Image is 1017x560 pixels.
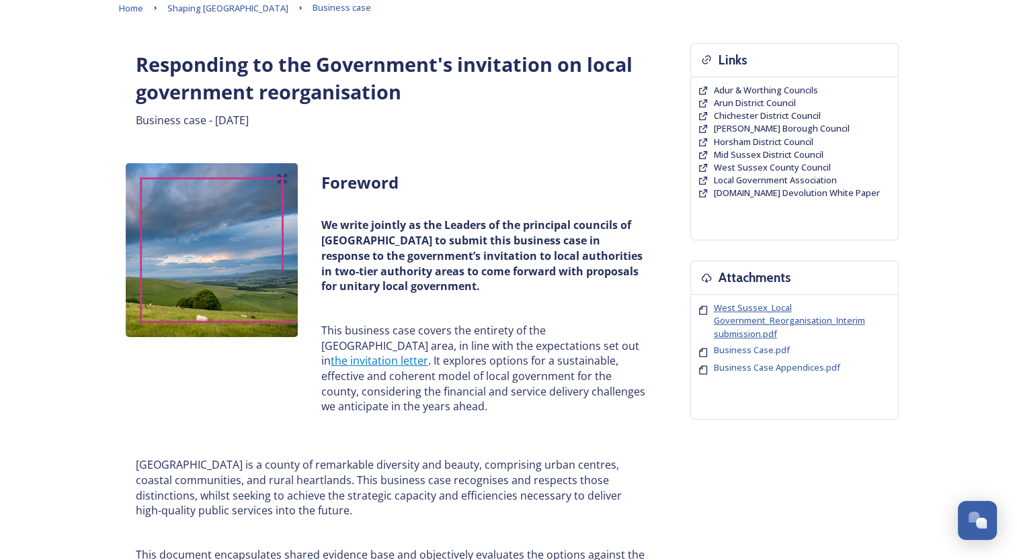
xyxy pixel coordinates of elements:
[119,2,143,14] span: Home
[714,344,790,356] span: Business Case.pdf
[321,218,645,293] strong: We write jointly as the Leaders of the principal councils of [GEOGRAPHIC_DATA] to submit this bus...
[714,361,840,373] span: Business Case Appendices.pdf
[321,171,399,193] strong: Foreword
[714,161,831,174] a: West Sussex County Council
[714,122,850,134] span: [PERSON_NAME] Borough Council
[714,84,818,96] span: Adur & Worthing Councils
[136,51,637,105] strong: Responding to the Government's invitation on local government reorganisation
[331,353,428,368] a: the invitation letter
[321,323,646,414] p: This business case covers the entirety of the [GEOGRAPHIC_DATA] area, in line with the expectatio...
[167,2,288,14] span: Shaping [GEOGRAPHIC_DATA]
[714,97,796,109] span: Arun District Council
[714,97,796,109] a: Arun District Council
[313,1,371,13] span: Business case
[714,109,821,122] a: Chichester District Council
[719,50,747,70] h3: Links
[714,136,813,148] a: Horsham District Council
[714,174,837,186] span: Local Government Association
[714,187,880,199] span: [DOMAIN_NAME] Devolution White Paper
[714,122,850,135] a: [PERSON_NAME] Borough Council
[958,501,997,540] button: Open Chat
[714,301,865,339] span: West Sussex_Local Government_Reorganisation_Interim submission.pdf
[719,268,791,287] h3: Attachments
[714,84,818,97] a: Adur & Worthing Councils
[714,187,880,199] a: [DOMAIN_NAME] Devolution White Paper
[136,457,647,518] p: [GEOGRAPHIC_DATA] is a county of remarkable diversity and beauty, comprising urban centres, coast...
[714,148,823,161] a: Mid Sussex District Council
[714,174,837,187] a: Local Government Association
[714,161,831,173] span: West Sussex County Council
[136,113,647,128] p: Business case - [DATE]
